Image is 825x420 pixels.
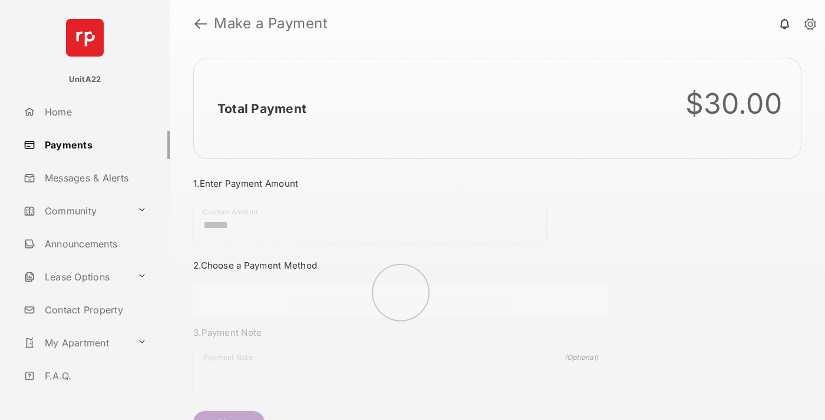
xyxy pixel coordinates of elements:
strong: Make a Payment [214,16,328,31]
a: Home [19,98,170,126]
a: Payments [19,131,170,159]
div: $30.00 [685,87,783,121]
a: Contact Property [19,296,170,324]
a: F.A.Q. [19,362,170,390]
a: Lease Options [19,263,133,291]
p: UnitA22 [69,74,101,85]
a: Community [19,197,133,225]
a: Messages & Alerts [19,164,170,192]
h3: 2. Choose a Payment Method [193,260,608,271]
img: svg+xml;base64,PHN2ZyB4bWxucz0iaHR0cDovL3d3dy53My5vcmcvMjAwMC9zdmciIHdpZHRoPSI2NCIgaGVpZ2h0PSI2NC... [66,19,104,57]
a: My Apartment [19,329,133,357]
h3: 1. Enter Payment Amount [193,178,608,189]
a: Announcements [19,230,170,258]
h2: Total Payment [217,101,306,116]
h3: 3. Payment Note [193,327,608,338]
